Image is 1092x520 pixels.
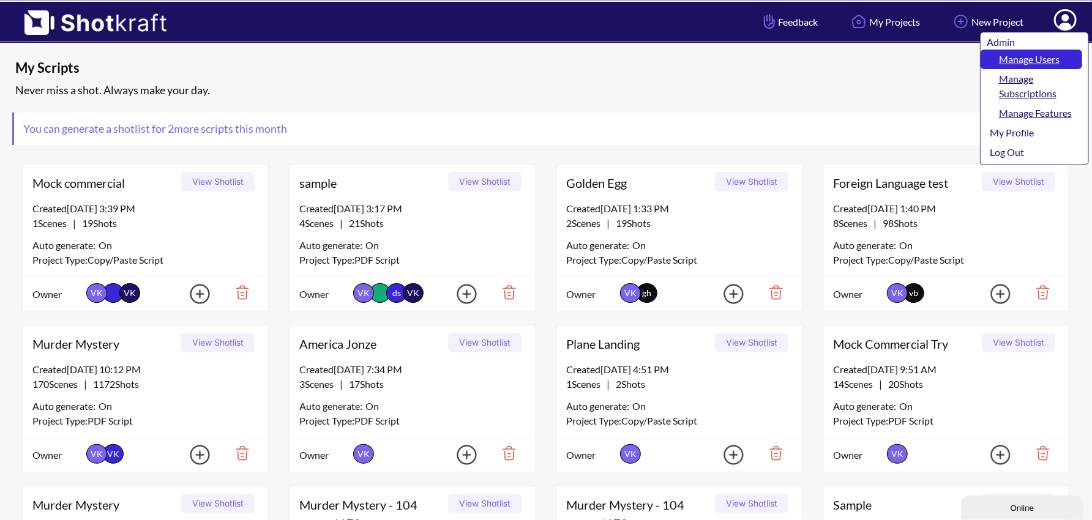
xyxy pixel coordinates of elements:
[566,448,617,462] span: Owner
[750,282,793,303] img: Trash Icon
[961,493,1086,520] iframe: chat widget
[566,253,793,267] div: Project Type: Copy/Paste Script
[566,362,793,377] div: Created [DATE] 4:51 PM
[484,282,526,303] img: Trash Icon
[119,283,140,303] span: VK
[566,335,711,353] span: Plane Landing
[32,253,259,267] div: Project Type: Copy/Paste Script
[171,441,214,469] img: Add Icon
[12,80,1086,100] div: Never miss a shot. Always make your day.
[87,378,139,390] span: 1172 Shots
[971,441,1014,469] img: Add Icon
[833,253,1060,267] div: Project Type: Copy/Paste Script
[620,283,641,303] span: VK
[761,11,778,32] img: Hand Icon
[833,174,978,192] span: Foreign Language test
[833,377,923,392] span: |
[14,113,296,145] span: You can generate a shotlist for
[971,280,1014,308] img: Add Icon
[910,288,919,298] span: vb
[839,6,929,38] a: My Projects
[299,174,444,192] span: sample
[353,283,374,303] span: VK
[386,283,407,303] span: ds
[76,217,117,229] span: 19 Shots
[566,216,651,231] span: |
[32,414,259,428] div: Project Type: PDF Script
[705,441,747,469] img: Add Icon
[981,50,1082,69] a: Manage Users
[833,201,1060,216] div: Created [DATE] 1:40 PM
[987,35,1082,50] div: Admin
[981,69,1082,103] a: Manage Subscriptions
[299,217,340,229] span: 4 Scenes
[941,6,1033,38] a: New Project
[365,399,379,414] span: On
[32,377,139,392] span: |
[566,174,711,192] span: Golden Egg
[705,280,747,308] img: Add Icon
[86,444,107,464] span: VK
[982,172,1055,191] button: View Shotlist
[217,282,259,303] img: Trash Icon
[32,238,99,253] span: Auto generate:
[981,123,1082,143] a: My Profile
[32,287,83,302] span: Owner
[566,377,645,392] span: |
[32,399,99,414] span: Auto generate:
[32,362,259,377] div: Created [DATE] 10:12 PM
[566,217,607,229] span: 2 Scenes
[299,335,444,353] span: America Jonze
[343,378,384,390] span: 17 Shots
[299,201,526,216] div: Created [DATE] 3:17 PM
[181,494,255,513] button: View Shotlist
[899,399,913,414] span: On
[833,287,884,302] span: Owner
[403,283,424,303] span: VK
[620,444,641,464] span: VK
[299,448,350,462] span: Owner
[448,494,522,513] button: View Shotlist
[1017,443,1060,464] img: Trash Icon
[1017,282,1060,303] img: Trash Icon
[181,333,255,352] button: View Shotlist
[353,444,374,464] span: VK
[181,172,255,191] button: View Shotlist
[15,59,816,77] span: My Scripts
[299,377,384,392] span: |
[887,283,908,303] span: VK
[484,443,526,464] img: Trash Icon
[833,335,978,353] span: Mock Commercial Try
[171,280,214,308] img: Add Icon
[32,378,84,390] span: 170 Scenes
[32,335,177,353] span: Murder Mystery
[299,216,384,231] span: |
[566,287,617,302] span: Owner
[899,238,913,253] span: On
[566,414,793,428] div: Project Type: Copy/Paste Script
[448,333,522,352] button: View Shotlist
[299,414,526,428] div: Project Type: PDF Script
[833,217,873,229] span: 8 Scenes
[566,238,632,253] span: Auto generate:
[750,443,793,464] img: Trash Icon
[848,11,869,32] img: Home Icon
[86,283,107,303] span: VK
[833,378,879,390] span: 14 Scenes
[343,217,384,229] span: 21 Shots
[299,362,526,377] div: Created [DATE] 7:34 PM
[715,494,788,513] button: View Shotlist
[32,216,117,231] span: |
[982,333,1055,352] button: View Shotlist
[32,174,177,192] span: Mock commercial
[833,362,1060,377] div: Created [DATE] 9:51 AM
[299,287,350,302] span: Owner
[32,448,83,462] span: Owner
[610,217,651,229] span: 19 Shots
[833,448,884,462] span: Owner
[643,288,652,298] span: gh
[566,378,607,390] span: 1 Scenes
[833,238,899,253] span: Auto generate:
[877,217,918,229] span: 98 Shots
[438,280,481,308] img: Add Icon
